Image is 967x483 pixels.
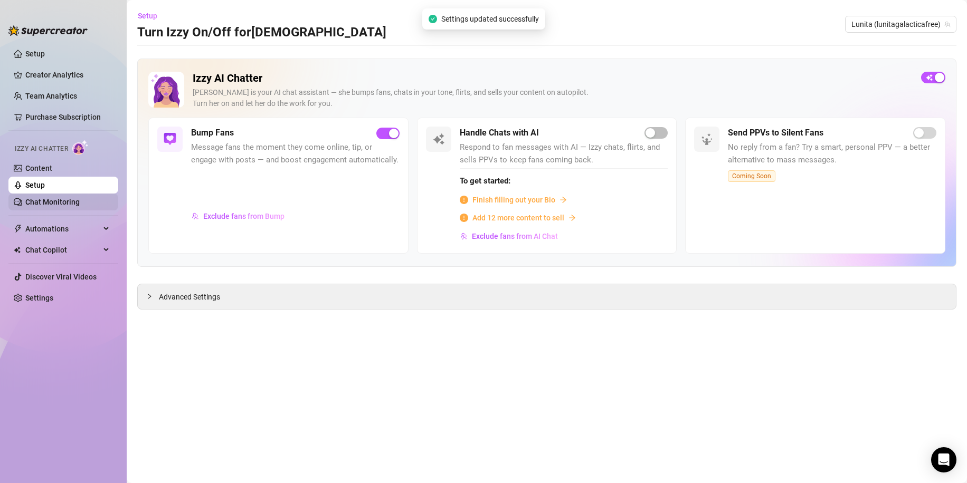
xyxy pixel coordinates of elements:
[472,194,555,206] span: Finish filling out your Bio
[191,208,285,225] button: Exclude fans from Bump
[191,127,234,139] h5: Bump Fans
[164,133,176,146] img: svg%3e
[560,196,567,204] span: arrow-right
[460,214,468,222] span: info-circle
[14,246,21,254] img: Chat Copilot
[25,273,97,281] a: Discover Viral Videos
[148,72,184,108] img: Izzy AI Chatter
[460,141,668,166] span: Respond to fan messages with AI — Izzy chats, flirts, and sells PPVs to keep fans coming back.
[8,25,88,36] img: logo-BBDzfeDw.svg
[944,21,951,27] span: team
[25,220,100,237] span: Automations
[931,447,956,472] div: Open Intercom Messenger
[191,141,400,166] span: Message fans the moment they come online, tip, or engage with posts — and boost engagement automa...
[441,13,539,25] span: Settings updated successfully
[728,141,936,166] span: No reply from a fan? Try a smart, personal PPV — a better alternative to mass messages.
[193,72,913,85] h2: Izzy AI Chatter
[137,24,386,41] h3: Turn Izzy On/Off for [DEMOGRAPHIC_DATA]
[460,196,468,204] span: info-circle
[25,198,80,206] a: Chat Monitoring
[146,293,153,300] span: collapsed
[25,181,45,189] a: Setup
[25,109,110,125] a: Purchase Subscription
[25,66,110,83] a: Creator Analytics
[851,16,950,32] span: Lunita (lunitagalacticafree)
[146,291,159,302] div: collapsed
[728,127,823,139] h5: Send PPVs to Silent Fans
[568,214,576,221] span: arrow-right
[728,170,775,182] span: Coming Soon
[193,87,913,109] div: [PERSON_NAME] is your AI chat assistant — she bumps fans, chats in your tone, flirts, and sells y...
[25,294,53,302] a: Settings
[460,233,468,240] img: svg%3e
[25,92,77,100] a: Team Analytics
[472,212,564,224] span: Add 12 more content to sell
[25,50,45,58] a: Setup
[203,212,285,220] span: Exclude fans from Bump
[429,15,437,23] span: check-circle
[72,140,89,155] img: AI Chatter
[460,176,510,186] strong: To get started:
[460,228,558,245] button: Exclude fans from AI Chat
[472,232,558,240] span: Exclude fans from AI Chat
[700,133,713,146] img: svg%3e
[138,12,157,20] span: Setup
[25,164,52,172] a: Content
[159,291,220,303] span: Advanced Settings
[25,242,100,258] span: Chat Copilot
[15,144,68,154] span: Izzy AI Chatter
[432,133,445,146] img: svg%3e
[137,7,166,24] button: Setup
[14,225,22,233] span: thunderbolt
[460,127,539,139] h5: Handle Chats with AI
[192,212,199,220] img: svg%3e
